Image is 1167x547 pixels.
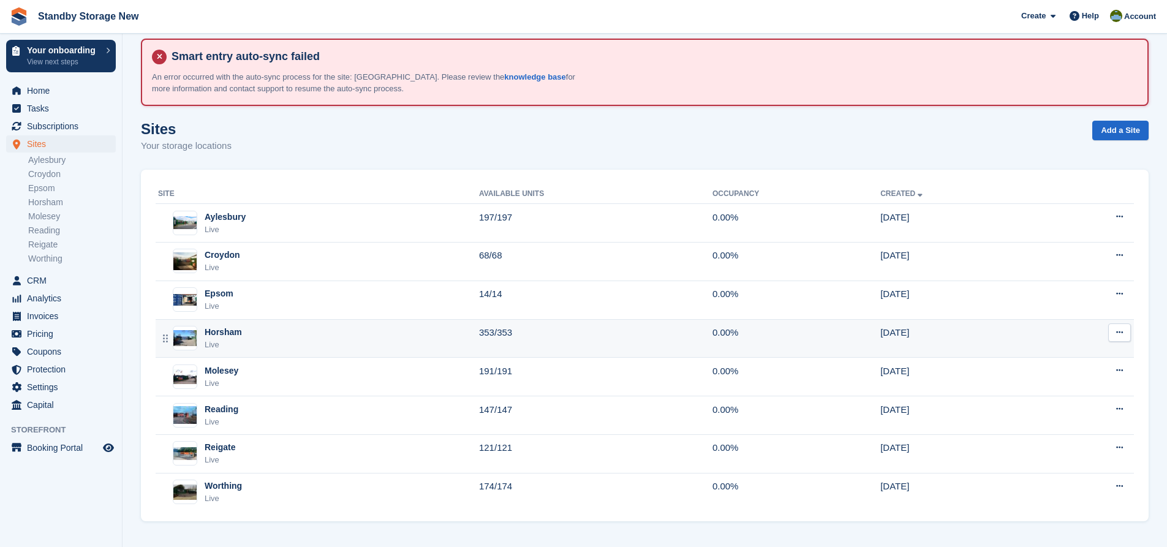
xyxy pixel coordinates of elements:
[6,82,116,99] a: menu
[205,364,238,377] div: Molesey
[205,492,242,505] div: Live
[1092,121,1149,141] a: Add a Site
[141,139,232,153] p: Your storage locations
[205,416,238,428] div: Live
[205,454,236,466] div: Live
[27,82,100,99] span: Home
[880,204,1041,243] td: [DATE]
[880,473,1041,511] td: [DATE]
[173,369,197,385] img: Image of Molesey site
[27,272,100,289] span: CRM
[173,406,197,424] img: Image of Reading site
[28,197,116,208] a: Horsham
[27,100,100,117] span: Tasks
[504,72,565,81] a: knowledge base
[27,361,100,378] span: Protection
[156,184,479,204] th: Site
[33,6,143,26] a: Standby Storage New
[880,242,1041,281] td: [DATE]
[173,447,197,461] img: Image of Reigate site
[28,168,116,180] a: Croydon
[712,473,880,511] td: 0.00%
[6,40,116,72] a: Your onboarding View next steps
[712,184,880,204] th: Occupancy
[28,211,116,222] a: Molesey
[1110,10,1122,22] img: Aaron Winter
[173,294,197,306] img: Image of Epsom site
[205,224,246,236] div: Live
[28,154,116,166] a: Aylesbury
[479,242,712,281] td: 68/68
[28,239,116,251] a: Reigate
[101,440,116,455] a: Preview store
[205,377,238,390] div: Live
[152,71,581,95] p: An error occurred with the auto-sync process for the site: [GEOGRAPHIC_DATA]. Please review the f...
[27,325,100,342] span: Pricing
[28,253,116,265] a: Worthing
[6,325,116,342] a: menu
[173,330,197,346] img: Image of Horsham site
[6,343,116,360] a: menu
[6,361,116,378] a: menu
[27,439,100,456] span: Booking Portal
[712,242,880,281] td: 0.00%
[712,434,880,473] td: 0.00%
[6,307,116,325] a: menu
[712,358,880,396] td: 0.00%
[10,7,28,26] img: stora-icon-8386f47178a22dfd0bd8f6a31ec36ba5ce8667c1dd55bd0f319d3a0aa187defe.svg
[27,56,100,67] p: View next steps
[6,290,116,307] a: menu
[173,216,197,229] img: Image of Aylesbury site
[6,272,116,289] a: menu
[167,50,1138,64] h4: Smart entry auto-sync failed
[1021,10,1046,22] span: Create
[1124,10,1156,23] span: Account
[27,290,100,307] span: Analytics
[6,439,116,456] a: menu
[479,204,712,243] td: 197/197
[479,281,712,319] td: 14/14
[27,396,100,413] span: Capital
[479,434,712,473] td: 121/121
[205,339,242,351] div: Live
[6,379,116,396] a: menu
[6,100,116,117] a: menu
[205,300,233,312] div: Live
[880,396,1041,435] td: [DATE]
[880,189,925,198] a: Created
[27,379,100,396] span: Settings
[712,319,880,358] td: 0.00%
[6,135,116,153] a: menu
[205,326,242,339] div: Horsham
[28,183,116,194] a: Epsom
[712,204,880,243] td: 0.00%
[27,118,100,135] span: Subscriptions
[6,118,116,135] a: menu
[205,480,242,492] div: Worthing
[880,281,1041,319] td: [DATE]
[479,473,712,511] td: 174/174
[27,46,100,55] p: Your onboarding
[712,281,880,319] td: 0.00%
[880,434,1041,473] td: [DATE]
[205,211,246,224] div: Aylesbury
[28,225,116,236] a: Reading
[880,319,1041,358] td: [DATE]
[479,184,712,204] th: Available Units
[712,396,880,435] td: 0.00%
[27,343,100,360] span: Coupons
[880,358,1041,396] td: [DATE]
[6,396,116,413] a: menu
[27,307,100,325] span: Invoices
[205,441,236,454] div: Reigate
[205,403,238,416] div: Reading
[205,262,240,274] div: Live
[479,358,712,396] td: 191/191
[173,485,197,500] img: Image of Worthing site
[173,252,197,270] img: Image of Croydon site
[479,396,712,435] td: 147/147
[205,249,240,262] div: Croydon
[205,287,233,300] div: Epsom
[27,135,100,153] span: Sites
[141,121,232,137] h1: Sites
